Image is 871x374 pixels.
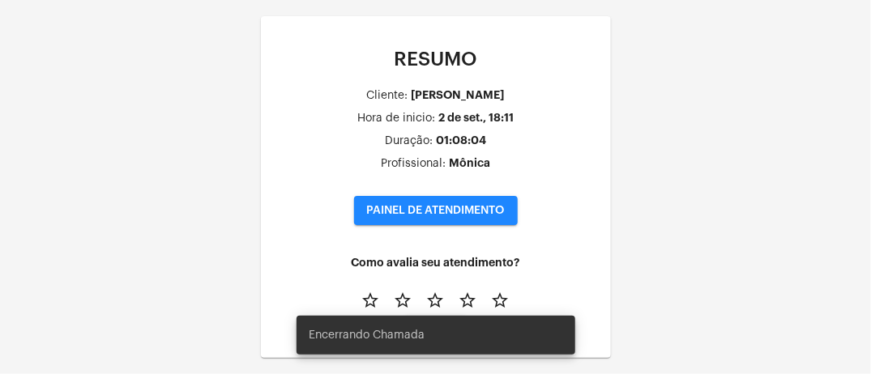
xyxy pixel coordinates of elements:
[274,49,598,70] p: RESUMO
[385,135,433,147] div: Duração:
[367,205,505,216] span: PAINEL DE ATENDIMENTO
[438,112,514,124] div: 2 de set., 18:11
[491,291,510,310] mat-icon: star_border
[310,327,425,343] span: Encerrando Chamada
[426,291,446,310] mat-icon: star_border
[381,158,446,170] div: Profissional:
[274,257,598,269] h4: Como avalia seu atendimento?
[449,157,490,169] div: Mônica
[459,291,478,310] mat-icon: star_border
[357,113,435,125] div: Hora de inicio:
[394,291,413,310] mat-icon: star_border
[436,134,486,147] div: 01:08:04
[354,196,518,225] button: PAINEL DE ATENDIMENTO
[361,291,381,310] mat-icon: star_border
[367,90,408,102] div: Cliente:
[412,89,505,101] div: [PERSON_NAME]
